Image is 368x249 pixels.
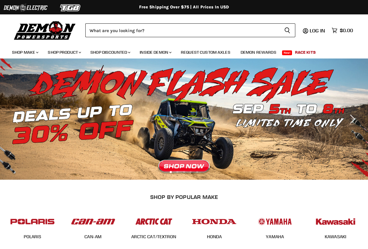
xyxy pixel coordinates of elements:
li: Page dot 4 [190,171,192,173]
input: Search [85,23,279,37]
span: $0.00 [340,28,353,33]
a: Shop Discounted [86,46,134,58]
img: TGB Logo 2 [48,2,93,13]
span: Log in [310,28,325,34]
li: Page dot 5 [196,171,198,173]
a: $0.00 [329,26,356,35]
a: Demon Rewards [236,46,281,58]
a: Shop Product [43,46,85,58]
img: POPULAR_MAKE_logo_6_76e8c46f-2d1e-4ecc-b320-194822857d41.jpg [312,212,359,231]
img: POPULAR_MAKE_logo_5_20258e7f-293c-4aac-afa8-159eaa299126.jpg [251,212,298,231]
button: Next [345,113,357,125]
h2: SHOP BY POPULAR MAKE [8,194,361,200]
a: POLARIS [24,234,41,239]
ul: Main menu [8,44,351,58]
img: Demon Electric Logo 2 [3,2,48,13]
span: YAMAHA [266,234,284,240]
span: ARCTIC CAT/TEXTRON [131,234,176,240]
a: Shop Make [8,46,42,58]
span: New! [282,50,292,55]
a: Request Custom Axles [176,46,235,58]
a: CAN-AM [84,234,102,239]
li: Page dot 1 [170,171,172,173]
a: YAMAHA [266,234,284,239]
a: Inside Demon [135,46,175,58]
img: POPULAR_MAKE_logo_4_4923a504-4bac-4306-a1be-165a52280178.jpg [191,212,238,231]
img: POPULAR_MAKE_logo_1_adc20308-ab24-48c4-9fac-e3c1a623d575.jpg [70,212,117,231]
img: POPULAR_MAKE_logo_2_dba48cf1-af45-46d4-8f73-953a0f002620.jpg [9,212,56,231]
form: Product [85,23,295,37]
span: POLARIS [24,234,41,240]
button: Search [279,23,295,37]
span: KAWASAKI [325,234,346,240]
li: Page dot 3 [183,171,185,173]
span: CAN-AM [84,234,102,240]
img: POPULAR_MAKE_logo_3_027535af-6171-4c5e-a9bc-f0eccd05c5d6.jpg [130,212,177,231]
button: Previous [11,113,23,125]
a: HONDA [207,234,222,239]
span: HONDA [207,234,222,240]
a: ARCTIC CAT/TEXTRON [131,234,176,239]
a: Race Kits [290,46,320,58]
a: KAWASAKI [325,234,346,239]
a: Log in [307,28,329,33]
img: Demon Powersports [12,19,78,41]
li: Page dot 2 [176,171,178,173]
